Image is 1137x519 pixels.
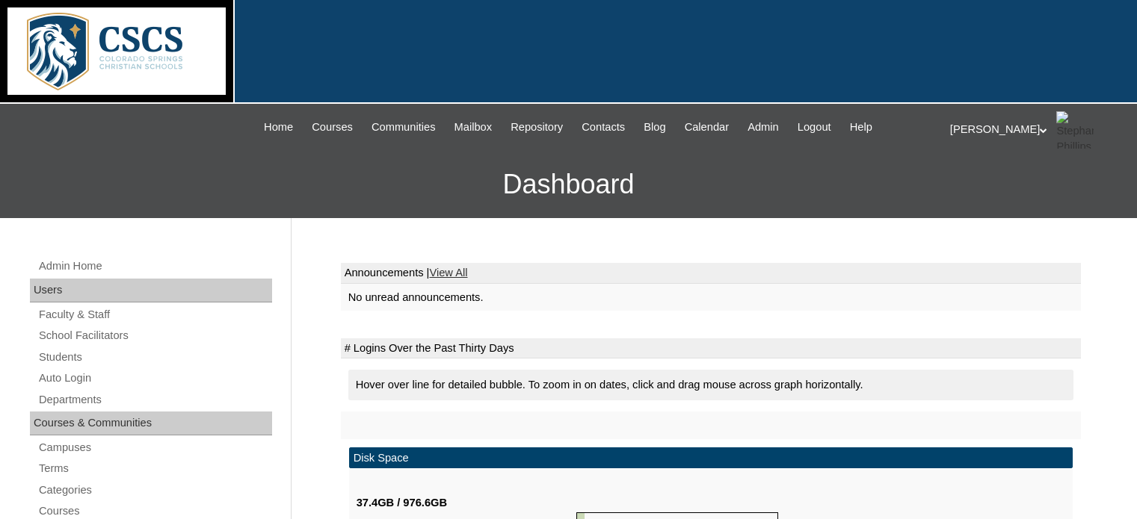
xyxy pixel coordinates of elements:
span: Courses [312,119,353,136]
div: Courses & Communities [30,411,272,435]
a: Auto Login [37,369,272,388]
span: Admin [748,119,779,136]
img: Stephanie Phillips [1056,111,1094,149]
img: logo-white.png [7,7,226,95]
a: Students [37,348,272,367]
span: Blog [644,119,665,136]
a: Help [842,119,880,136]
a: Mailbox [447,119,500,136]
td: No unread announcements. [341,284,1081,311]
a: Categories [37,481,272,500]
h3: Dashboard [7,151,1130,218]
a: Contacts [574,119,632,136]
span: Repository [511,119,563,136]
a: Campuses [37,438,272,457]
a: Terms [37,459,272,478]
a: Faculty & Staff [37,305,272,324]
a: Blog [636,119,673,136]
div: Hover over line for detailed bubble. To zoom in on dates, click and drag mouse across graph horiz... [348,370,1073,400]
td: Announcements | [341,263,1081,284]
td: Disk Space [349,447,1073,469]
span: Contacts [582,119,625,136]
div: 37.4GB / 976.6GB [357,495,576,511]
a: Communities [364,119,443,136]
a: Home [256,119,301,136]
div: Users [30,279,272,302]
span: Help [850,119,872,136]
a: View All [429,267,467,279]
span: Logout [798,119,831,136]
a: School Facilitators [37,326,272,345]
a: Admin Home [37,257,272,276]
span: Calendar [685,119,729,136]
span: Communities [372,119,436,136]
div: [PERSON_NAME] [950,111,1122,149]
a: Logout [790,119,839,136]
span: Mailbox [455,119,493,136]
a: Departments [37,391,272,409]
a: Admin [740,119,786,136]
a: Calendar [677,119,736,136]
span: Home [264,119,293,136]
td: # Logins Over the Past Thirty Days [341,338,1081,359]
a: Repository [503,119,570,136]
a: Courses [304,119,360,136]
